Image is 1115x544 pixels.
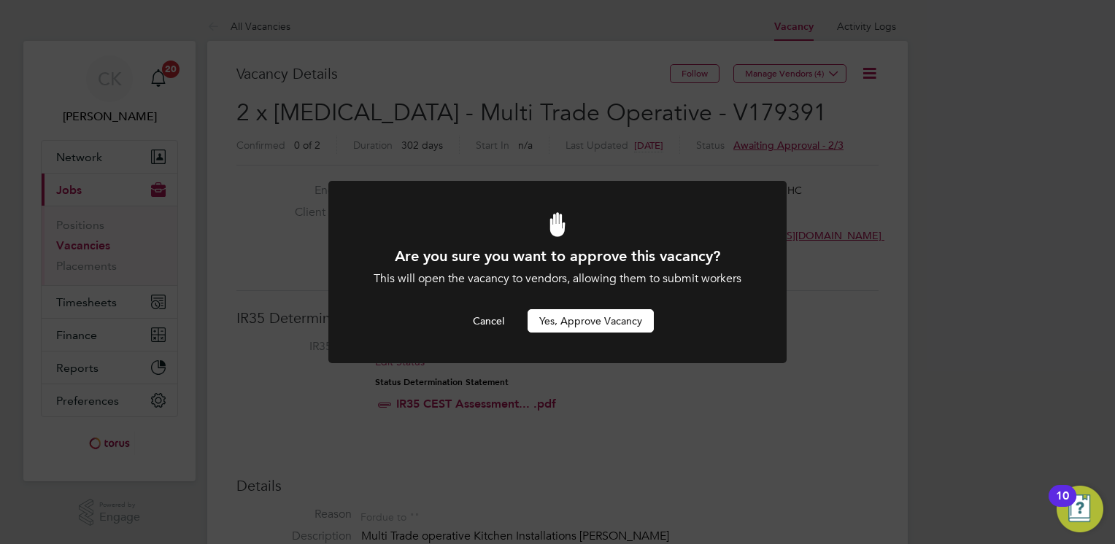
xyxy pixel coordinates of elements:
button: Yes, Approve Vacancy [528,309,654,333]
button: Cancel [461,309,516,333]
button: Open Resource Center, 10 new notifications [1057,486,1103,532]
span: This will open the vacancy to vendors, allowing them to submit workers [374,271,741,286]
div: 10 [1056,496,1069,515]
h1: Are you sure you want to approve this vacancy? [368,246,747,265]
